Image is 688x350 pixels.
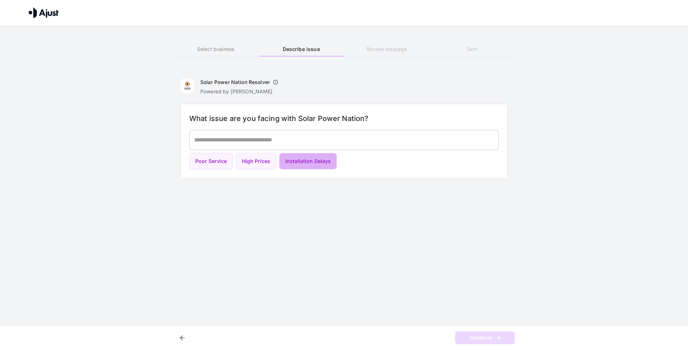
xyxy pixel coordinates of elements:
p: Powered by [PERSON_NAME] [200,88,281,95]
button: Installation Delays [279,153,337,170]
h6: What issue are you facing with Solar Power Nation? [189,113,499,124]
h6: Sent [430,45,515,53]
h6: Describe issue [259,45,344,53]
img: Ajust [29,7,59,18]
h6: Solar Power Nation Resolver [200,79,270,86]
button: Poor Service [189,153,233,170]
button: High Prices [236,153,276,170]
h6: Select business [173,45,258,53]
img: Solar Power Nation [180,79,195,93]
h6: Review message [344,45,429,53]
